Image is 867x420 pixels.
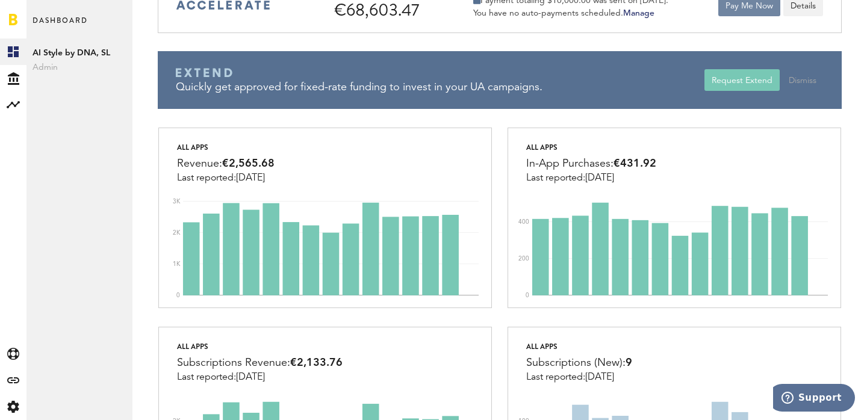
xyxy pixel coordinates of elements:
div: All apps [177,140,275,155]
span: €2,133.76 [290,357,343,368]
img: Braavo Extend [176,68,232,78]
span: 9 [626,357,632,368]
button: Request Extend [704,69,780,91]
text: 0 [526,292,529,298]
div: Quickly get approved for fixed-rate funding to invest in your UA campaigns. [176,80,705,95]
span: [DATE] [236,173,265,183]
div: All apps [177,339,343,354]
span: €2,565.68 [222,158,275,169]
span: [DATE] [236,372,265,382]
text: 3K [173,199,181,205]
div: Last reported: [177,372,343,383]
div: All apps [526,339,632,354]
iframe: Opens a widget where you can find more information [773,384,855,414]
button: Dismiss [782,69,824,91]
div: Last reported: [526,173,656,184]
span: [DATE] [585,372,614,382]
text: 400 [518,219,529,225]
div: €68,603.47 [334,1,449,20]
text: 200 [518,256,529,262]
span: AI Style by DNA, SL [33,46,126,60]
div: All apps [526,140,656,155]
text: 0 [176,292,180,298]
div: In-App Purchases: [526,155,656,173]
span: €431.92 [614,158,656,169]
span: Admin [33,60,126,75]
div: You have no auto-payments scheduled. [473,8,668,19]
div: Subscriptions (New): [526,354,632,372]
span: [DATE] [585,173,614,183]
div: Last reported: [526,372,632,383]
a: Manage [623,9,654,17]
div: Revenue: [177,155,275,173]
div: Last reported: [177,173,275,184]
img: accelerate-medium-blue-logo.svg [176,1,270,10]
div: Subscriptions Revenue: [177,354,343,372]
text: 2K [173,230,181,236]
span: Dashboard [33,13,88,39]
text: 1K [173,261,181,267]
